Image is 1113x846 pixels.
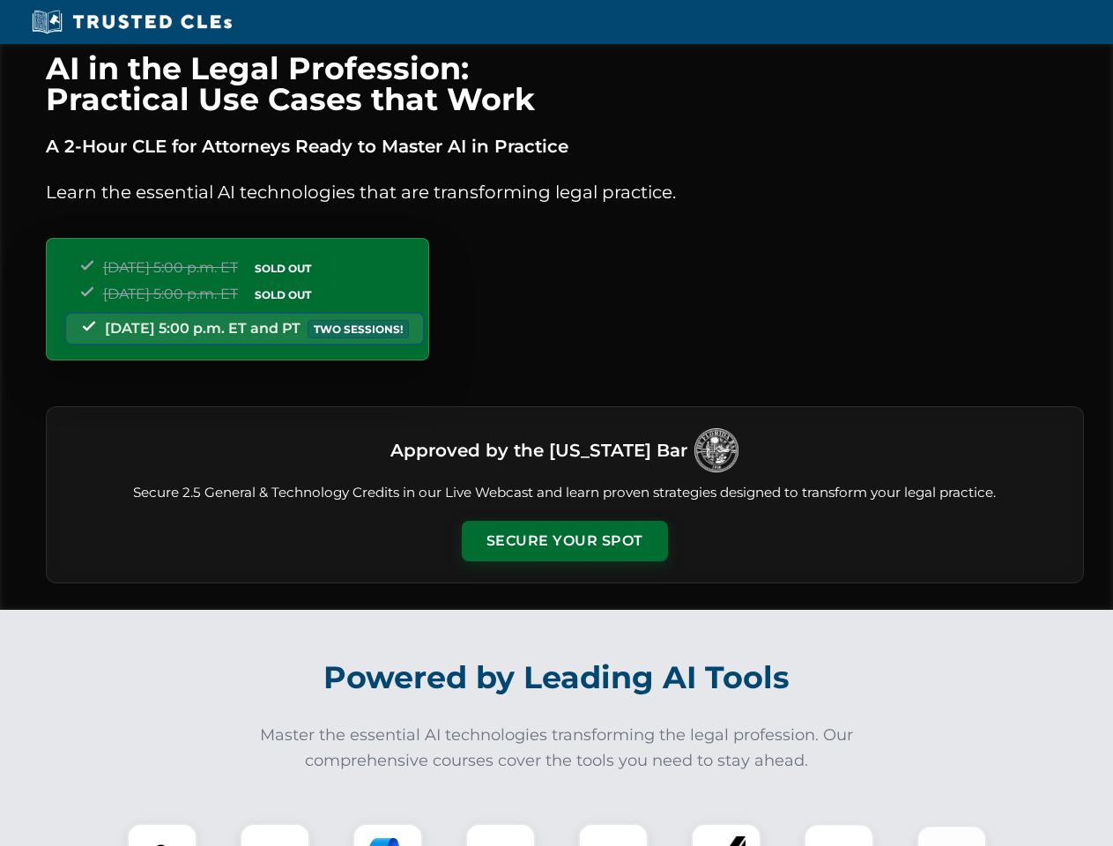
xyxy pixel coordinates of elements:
span: SOLD OUT [249,286,317,304]
button: Secure Your Spot [462,521,668,561]
h3: Approved by the [US_STATE] Bar [390,434,687,466]
img: Trusted CLEs [26,9,237,35]
p: Master the essential AI technologies transforming the legal profession. Our comprehensive courses... [249,723,865,774]
p: Learn the essential AI technologies that are transforming legal practice. [46,178,1084,206]
p: A 2-Hour CLE for Attorneys Ready to Master AI in Practice [46,132,1084,160]
p: Secure 2.5 General & Technology Credits in our Live Webcast and learn proven strategies designed ... [68,483,1062,503]
h2: Powered by Leading AI Tools [69,647,1045,709]
span: [DATE] 5:00 p.m. ET [103,286,238,302]
img: Logo [694,428,738,472]
span: SOLD OUT [249,259,317,278]
span: [DATE] 5:00 p.m. ET [103,259,238,276]
h1: AI in the Legal Profession: Practical Use Cases that Work [46,53,1084,115]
